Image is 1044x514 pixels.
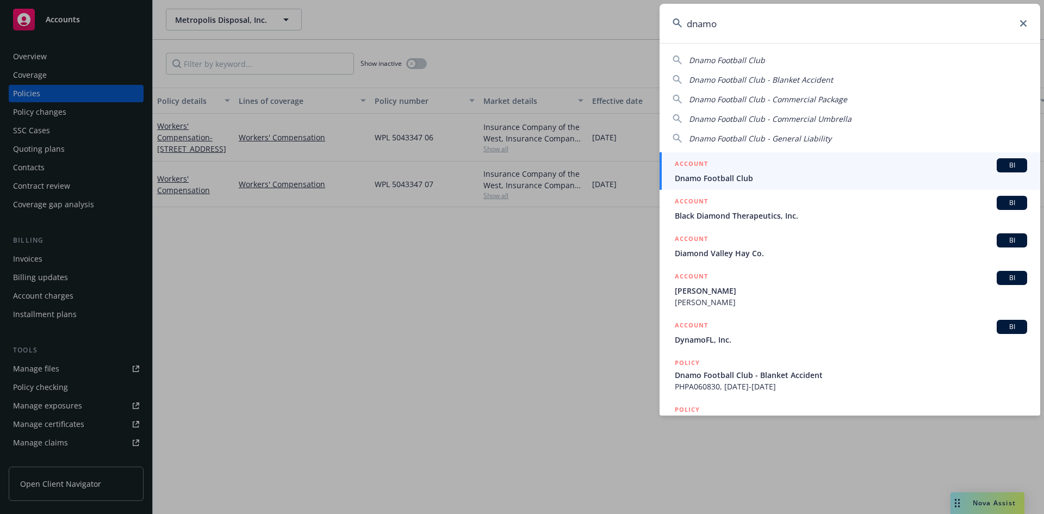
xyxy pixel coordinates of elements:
a: ACCOUNTBIDiamond Valley Hay Co. [660,227,1040,265]
span: [PERSON_NAME] [675,285,1027,296]
span: DynamoFL, Inc. [675,334,1027,345]
h5: ACCOUNT [675,233,708,246]
span: Black Diamond Therapeutics, Inc. [675,210,1027,221]
span: Dnamo Football Club - Commercial Package [689,94,847,104]
a: ACCOUNTBIDnamo Football Club [660,152,1040,190]
span: BI [1001,236,1023,245]
h5: ACCOUNT [675,196,708,209]
span: Dnamo Football Club - Blanket Accident [689,75,833,85]
span: Dnamo Football Club - Blanket Accident [675,369,1027,381]
span: BI [1001,198,1023,208]
h5: POLICY [675,404,700,415]
span: [PERSON_NAME] [675,296,1027,308]
span: Dnamo Football Club - General Liability [689,133,831,144]
a: POLICY [660,398,1040,445]
h5: ACCOUNT [675,158,708,171]
span: BI [1001,160,1023,170]
span: Diamond Valley Hay Co. [675,247,1027,259]
input: Search... [660,4,1040,43]
h5: POLICY [675,357,700,368]
span: Dnamo Football Club - Commercial Umbrella [689,114,852,124]
a: POLICYDnamo Football Club - Blanket AccidentPHPA060830, [DATE]-[DATE] [660,351,1040,398]
span: BI [1001,322,1023,332]
span: BI [1001,273,1023,283]
a: ACCOUNTBIBlack Diamond Therapeutics, Inc. [660,190,1040,227]
a: ACCOUNTBI[PERSON_NAME][PERSON_NAME] [660,265,1040,314]
span: Dnamo Football Club [675,172,1027,184]
span: Dnamo Football Club [689,55,765,65]
span: PHPA060830, [DATE]-[DATE] [675,381,1027,392]
a: ACCOUNTBIDynamoFL, Inc. [660,314,1040,351]
h5: ACCOUNT [675,271,708,284]
h5: ACCOUNT [675,320,708,333]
